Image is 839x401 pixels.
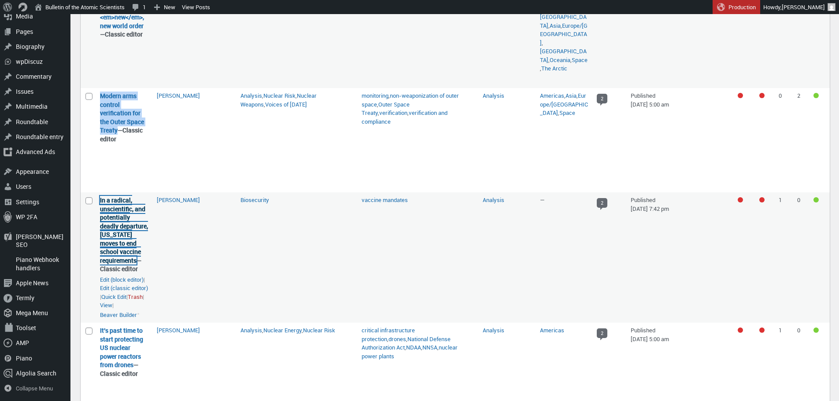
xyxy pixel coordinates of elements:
[100,301,114,309] span: |
[100,92,148,143] strong: —
[813,327,819,333] div: Good
[572,56,588,64] a: Space
[265,100,307,108] a: Voices of [DATE]
[263,92,296,99] a: Nuclear Risk
[240,326,262,334] a: Analysis
[793,88,811,192] td: 2
[362,335,451,352] a: National Defense Authorization Act
[128,293,144,301] span: |
[540,92,588,117] a: Europe/[GEOGRAPHIC_DATA]
[357,88,478,192] td: , , , ,
[362,100,410,117] a: Outer Space Treaty
[540,196,545,204] span: —
[597,198,607,208] span: 2
[100,196,148,273] strong: —
[813,93,819,98] div: Good
[137,309,140,319] span: •
[813,197,819,202] div: Good
[540,92,564,99] a: Americas
[100,310,140,320] a: Beaver Builder•
[105,30,143,38] span: Classic editor
[362,196,408,204] a: vaccine mandates
[738,93,743,98] div: Focus keyphrase not set
[388,335,406,343] a: drones
[100,276,144,284] a: Edit “In a radical, unscientific, and potentially deadly departure, Florida moves to end school v...
[157,196,200,204] a: [PERSON_NAME]
[101,293,126,301] button: Quick edit “In a radical, unscientific, and potentially deadly departure, Florida moves to end sc...
[550,22,561,29] a: Asia
[303,326,335,334] a: Nuclear Risk
[362,343,458,360] a: nuclear power plants
[240,92,262,99] a: Analysis
[157,92,200,99] a: [PERSON_NAME]
[157,326,200,334] a: [PERSON_NAME]
[240,196,269,204] a: Biosecurity
[738,327,743,333] div: Focus keyphrase not set
[541,64,567,72] a: The Arctic
[759,197,765,202] div: Needs improvement
[100,326,143,369] a: “It’s past time to start protecting US nuclear power reactors from drones” (Edit)
[597,94,607,103] span: 2
[738,197,743,202] div: Focus keyphrase not set
[240,92,317,108] a: Nuclear Weapons
[782,3,825,11] span: [PERSON_NAME]
[540,22,588,47] a: Europe/[GEOGRAPHIC_DATA]
[536,88,592,192] td: , , ,
[483,92,504,99] a: Analysis
[100,326,148,378] strong: —
[379,109,407,117] a: verification
[362,109,447,125] a: verification and compliance
[483,196,504,204] a: Analysis
[626,192,731,323] td: Published [DATE] 7:42 pm
[483,326,504,334] a: Analysis
[759,327,765,333] div: Needs improvement
[597,328,607,338] span: 2
[362,92,459,108] a: non-weaponization of outer space
[100,301,112,310] a: View “In a radical, unscientific, and potentially deadly departure, Florida moves to end school v...
[540,326,564,334] a: Americas
[774,192,793,323] td: 1
[406,343,421,351] a: NDAA
[101,293,128,301] span: |
[100,369,138,378] span: Classic editor
[236,88,357,192] td: , , ,
[559,109,575,117] a: Space
[100,196,148,265] a: “In a radical, unscientific, and potentially deadly departure, Florida moves to end school vaccin...
[565,92,577,99] a: Asia
[263,326,302,334] a: Nuclear Energy
[362,92,388,99] a: monitoring
[793,192,811,323] td: 0
[100,276,145,283] span: |
[774,88,793,192] td: 0
[422,343,437,351] a: NNSA
[100,126,143,143] span: Classic editor
[100,284,148,301] span: |
[362,326,415,343] a: critical infrastructure protection
[100,284,148,293] a: Edit “In a radical, unscientific, and potentially deadly departure, Florida moves to end school v...
[128,293,143,302] a: Move “In a radical, unscientific, and potentially deadly departure, Florida moves to end school v...
[550,56,570,64] a: Oceania
[100,265,138,273] span: Classic editor
[759,93,765,98] div: Needs improvement
[100,92,144,134] a: “Modern arms control verification for the Outer Space Treaty” (Edit)
[540,13,587,29] a: [GEOGRAPHIC_DATA]
[626,88,731,192] td: Published [DATE] 5:00 am
[540,47,587,64] a: [GEOGRAPHIC_DATA]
